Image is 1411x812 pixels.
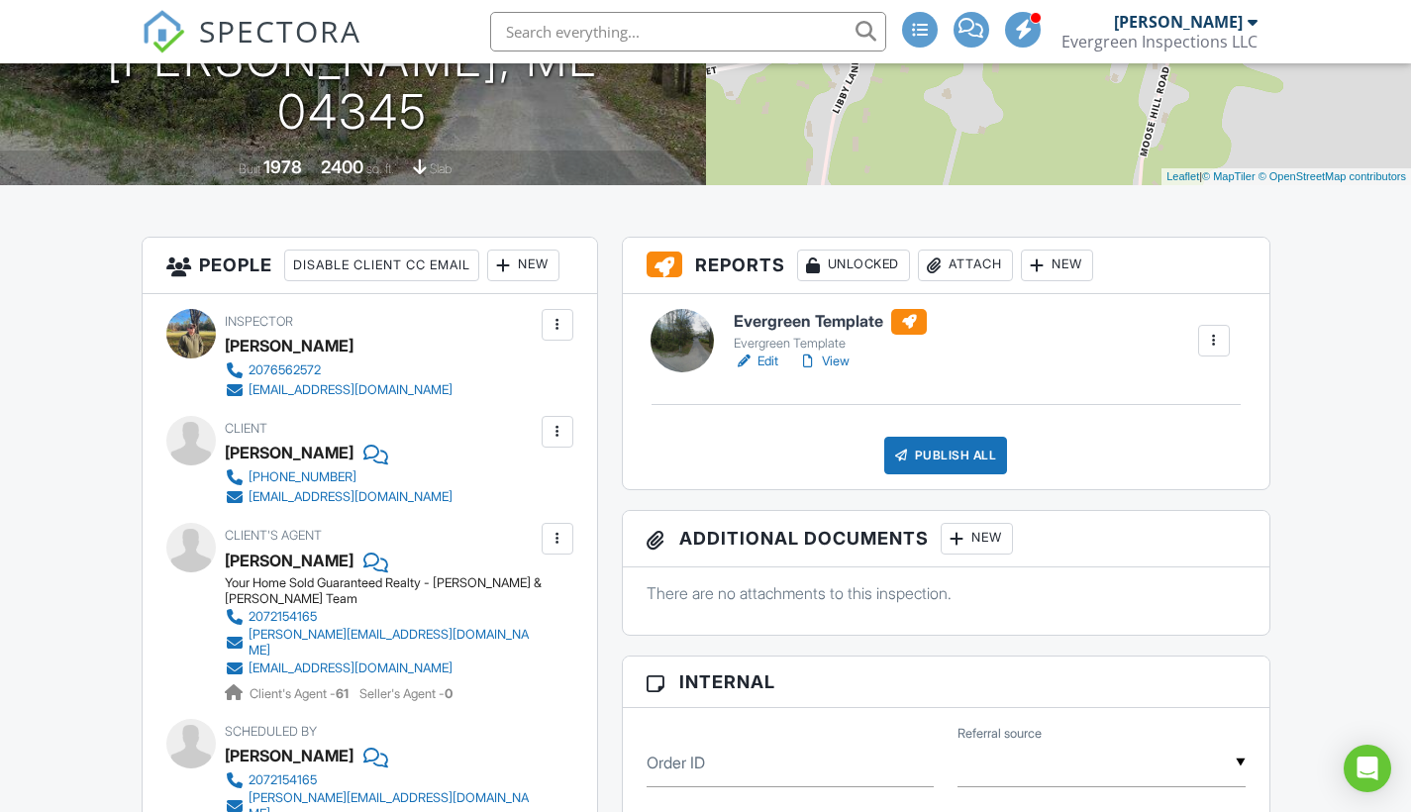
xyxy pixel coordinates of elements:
[225,360,453,380] a: 2076562572
[884,437,1008,474] div: Publish All
[918,250,1013,281] div: Attach
[359,686,453,701] span: Seller's Agent -
[1061,32,1258,51] div: Evergreen Inspections LLC
[225,575,553,607] div: Your Home Sold Guaranteed Realty - [PERSON_NAME] & [PERSON_NAME] Team
[647,752,705,773] label: Order ID
[142,10,185,53] img: The Best Home Inspection Software - Spectora
[225,607,537,627] a: 2072154165
[1344,745,1391,792] div: Open Intercom Messenger
[321,156,363,177] div: 2400
[430,161,452,176] span: slab
[225,421,267,436] span: Client
[734,336,927,352] div: Evergreen Template
[249,660,453,676] div: [EMAIL_ADDRESS][DOMAIN_NAME]
[239,161,260,176] span: Built
[249,382,453,398] div: [EMAIL_ADDRESS][DOMAIN_NAME]
[249,469,356,485] div: [PHONE_NUMBER]
[225,438,353,467] div: [PERSON_NAME]
[249,627,537,659] div: [PERSON_NAME][EMAIL_ADDRESS][DOMAIN_NAME]
[249,609,317,625] div: 2072154165
[1021,250,1093,281] div: New
[225,741,353,770] div: [PERSON_NAME]
[623,511,1269,567] h3: Additional Documents
[142,27,361,68] a: SPECTORA
[250,686,352,701] span: Client's Agent -
[487,250,559,281] div: New
[734,309,927,353] a: Evergreen Template Evergreen Template
[225,724,317,739] span: Scheduled By
[225,546,353,575] a: [PERSON_NAME]
[445,686,453,701] strong: 0
[734,352,778,371] a: Edit
[1114,12,1243,32] div: [PERSON_NAME]
[798,352,850,371] a: View
[249,772,317,788] div: 2072154165
[1202,170,1256,182] a: © MapTiler
[366,161,394,176] span: sq. ft.
[225,627,537,659] a: [PERSON_NAME][EMAIL_ADDRESS][DOMAIN_NAME]
[249,362,321,378] div: 2076562572
[623,238,1269,294] h3: Reports
[225,659,537,678] a: [EMAIL_ADDRESS][DOMAIN_NAME]
[284,250,479,281] div: Disable Client CC Email
[941,523,1013,555] div: New
[263,156,302,177] div: 1978
[225,331,353,360] div: [PERSON_NAME]
[225,314,293,329] span: Inspector
[1161,168,1411,185] div: |
[199,10,361,51] span: SPECTORA
[225,487,453,507] a: [EMAIL_ADDRESS][DOMAIN_NAME]
[490,12,886,51] input: Search everything...
[225,467,453,487] a: [PHONE_NUMBER]
[143,238,597,294] h3: People
[336,686,349,701] strong: 61
[1259,170,1406,182] a: © OpenStreetMap contributors
[1166,170,1199,182] a: Leaflet
[225,528,322,543] span: Client's Agent
[797,250,910,281] div: Unlocked
[957,725,1042,743] label: Referral source
[225,770,537,790] a: 2072154165
[623,657,1269,708] h3: Internal
[734,309,927,335] h6: Evergreen Template
[249,489,453,505] div: [EMAIL_ADDRESS][DOMAIN_NAME]
[647,582,1246,604] p: There are no attachments to this inspection.
[225,380,453,400] a: [EMAIL_ADDRESS][DOMAIN_NAME]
